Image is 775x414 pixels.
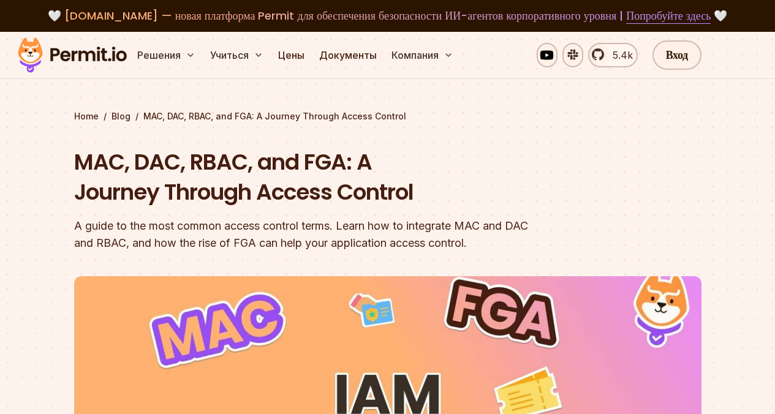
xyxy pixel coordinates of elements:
[666,47,688,64] ya-tr-span: Вход
[319,49,377,61] ya-tr-span: Документы
[48,8,61,23] ya-tr-span: 🤍
[387,43,458,67] button: Компания
[205,43,268,67] button: Учиться
[391,48,439,62] ya-tr-span: Компания
[12,34,132,76] img: Разрешающий логотип
[273,43,309,67] a: Цены
[74,147,545,208] h1: MAC, DAC, RBAC, and FGA: A Journey Through Access Control
[132,43,200,67] button: Решения
[626,8,711,23] ya-tr-span: Попробуйте здесь
[74,110,99,122] a: Home
[64,8,624,23] ya-tr-span: [DOMAIN_NAME] — новая платформа Permit для обеспечения безопасности ИИ-агентов корпоративного уро...
[74,110,701,122] div: / /
[605,48,633,62] span: 5.4k
[588,43,638,67] a: 5.4k
[652,40,701,70] a: Вход
[314,43,382,67] a: Документы
[714,8,727,23] ya-tr-span: 🤍
[137,48,181,62] ya-tr-span: Решения
[112,110,130,122] a: Blog
[74,217,545,252] div: A guide to the most common access control terms. Learn how to integrate MAC and DAC and RBAC, and...
[626,8,711,24] a: Попробуйте здесь
[210,48,249,62] ya-tr-span: Учиться
[278,49,304,61] ya-tr-span: Цены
